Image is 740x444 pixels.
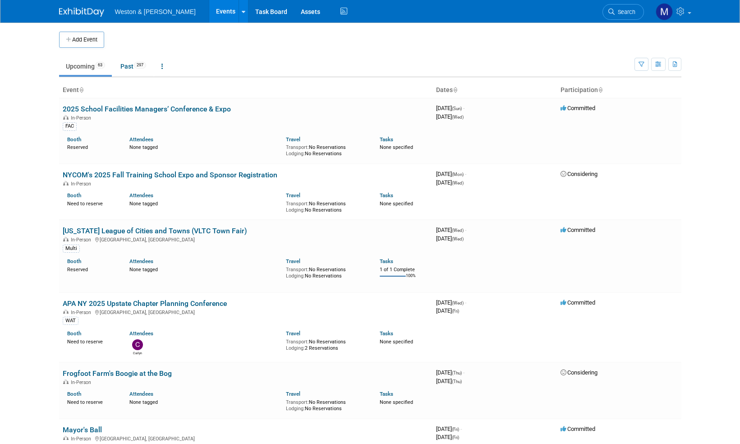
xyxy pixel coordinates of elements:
a: Sort by Event Name [79,86,83,93]
a: Attendees [129,258,153,264]
a: Travel [286,136,300,143]
th: Event [59,83,432,98]
img: In-Person Event [63,115,69,120]
th: Participation [557,83,681,98]
span: None specified [380,339,413,345]
img: Mary Ann Trujillo [656,3,673,20]
span: - [465,171,466,177]
span: Transport: [286,339,309,345]
a: Booth [67,258,81,264]
span: [DATE] [436,171,466,177]
a: APA NY 2025 Upstate Chapter Planning Conference [63,299,227,308]
a: Booth [67,391,81,397]
img: In-Person Event [63,237,69,241]
span: [DATE] [436,227,466,233]
span: (Thu) [452,370,462,375]
span: (Fri) [452,309,459,314]
a: Tasks [380,136,393,143]
span: [DATE] [436,425,462,432]
span: Lodging: [286,345,305,351]
a: Tasks [380,192,393,199]
div: WAT [63,317,78,325]
a: 2025 School Facilities Managers’ Conference & Expo [63,105,231,113]
span: Committed [561,299,595,306]
div: Need to reserve [67,337,116,345]
span: Lodging: [286,406,305,412]
div: FAC [63,122,77,130]
div: No Reservations No Reservations [286,199,366,213]
a: Tasks [380,391,393,397]
div: [GEOGRAPHIC_DATA], [GEOGRAPHIC_DATA] [63,435,429,442]
a: NYCOM's 2025 Fall Training School Expo and Sponsor Registration [63,171,277,179]
img: ExhibitDay [59,8,104,17]
span: 63 [95,62,105,69]
span: None specified [380,201,413,207]
div: None tagged [129,398,279,406]
a: Sort by Start Date [453,86,457,93]
span: Committed [561,227,595,233]
span: (Wed) [452,180,464,185]
div: No Reservations 2 Reservations [286,337,366,351]
span: In-Person [71,310,94,315]
span: Transport: [286,201,309,207]
a: Search [602,4,644,20]
div: No Reservations No Reservations [286,265,366,279]
span: In-Person [71,115,94,121]
img: In-Person Event [63,379,69,384]
div: None tagged [129,143,279,151]
a: Frogfoot Farm's Boogie at the Bog [63,369,172,378]
span: None specified [380,399,413,405]
div: No Reservations No Reservations [286,398,366,412]
div: Multi [63,245,80,253]
span: [DATE] [436,179,464,186]
span: In-Person [71,436,94,442]
a: Travel [286,391,300,397]
span: Transport: [286,399,309,405]
span: [DATE] [436,378,462,384]
span: (Wed) [452,301,464,305]
span: - [460,425,462,432]
span: [DATE] [436,235,464,242]
a: Attendees [129,391,153,397]
a: Attendees [129,330,153,337]
span: In-Person [71,379,94,385]
a: Upcoming63 [59,58,112,75]
a: Attendees [129,136,153,143]
span: (Wed) [452,236,464,241]
span: (Wed) [452,228,464,233]
span: (Sun) [452,106,462,111]
div: 1 of 1 Complete [380,267,429,273]
span: Committed [561,425,595,432]
span: - [463,105,464,111]
span: Transport: [286,144,309,150]
a: Booth [67,136,81,143]
span: Weston & [PERSON_NAME] [115,8,196,15]
span: Lodging: [286,151,305,157]
a: [US_STATE] League of Cities and Towns (VLTC Town Fair) [63,227,247,235]
div: None tagged [129,265,279,273]
span: Transport: [286,267,309,273]
span: In-Person [71,181,94,187]
span: (Mon) [452,172,464,177]
a: Travel [286,258,300,264]
span: (Fri) [452,435,459,440]
span: [DATE] [436,299,466,306]
span: Lodging: [286,273,305,279]
a: Tasks [380,258,393,264]
span: [DATE] [436,113,464,120]
span: In-Person [71,237,94,243]
div: Reserved [67,143,116,151]
span: - [463,369,464,376]
a: Past297 [114,58,153,75]
span: Lodging: [286,207,305,213]
span: [DATE] [436,369,464,376]
td: 100% [406,273,416,286]
span: [DATE] [436,434,459,440]
div: Need to reserve [67,398,116,406]
a: Travel [286,330,300,337]
div: Need to reserve [67,199,116,207]
a: Travel [286,192,300,199]
span: (Fri) [452,427,459,432]
div: None tagged [129,199,279,207]
span: - [465,227,466,233]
